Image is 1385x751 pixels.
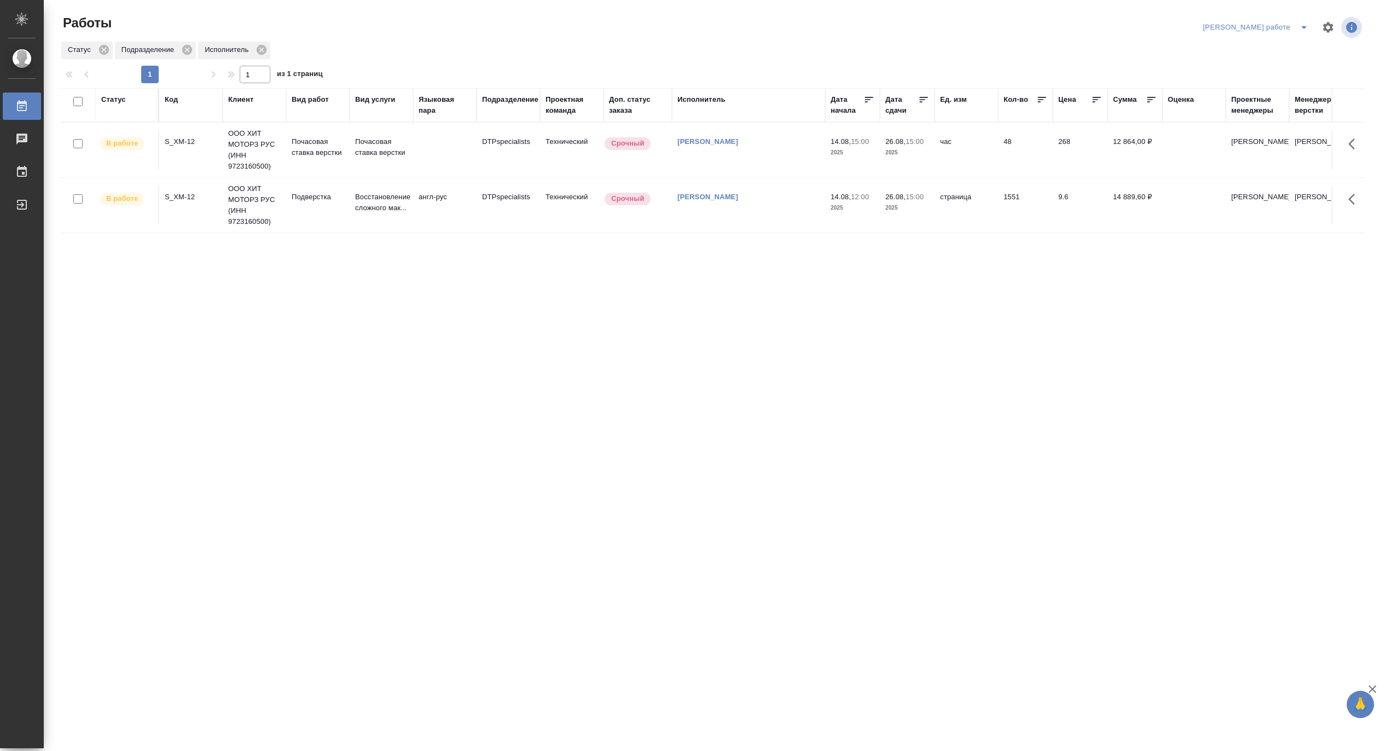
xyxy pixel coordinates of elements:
[106,193,138,204] p: В работе
[885,147,929,158] p: 2025
[1295,192,1347,203] p: [PERSON_NAME]
[935,131,998,169] td: час
[477,131,540,169] td: DTPspecialists
[165,94,178,105] div: Код
[477,186,540,224] td: DTPspecialists
[1342,186,1368,212] button: Здесь прячутся важные кнопки
[885,193,906,201] p: 26.08,
[1108,131,1162,169] td: 12 864,00 ₽
[68,44,95,55] p: Статус
[1200,19,1315,36] div: split button
[98,136,153,151] div: Исполнитель выполняет работу
[609,94,667,116] div: Доп. статус заказа
[1315,14,1341,41] span: Настроить таблицу
[906,193,924,201] p: 15:00
[355,192,408,213] p: Восстановление сложного мак...
[1295,136,1347,147] p: [PERSON_NAME]
[205,44,252,55] p: Исполнитель
[677,193,738,201] a: [PERSON_NAME]
[165,192,217,203] div: S_XM-12
[540,131,604,169] td: Технический
[831,147,874,158] p: 2025
[1226,186,1289,224] td: [PERSON_NAME]
[940,94,967,105] div: Ед. изм
[1113,94,1137,105] div: Сумма
[419,94,471,116] div: Языковая пара
[98,192,153,206] div: Исполнитель выполняет работу
[540,186,604,224] td: Технический
[292,136,344,158] p: Почасовая ставка верстки
[885,137,906,146] p: 26.08,
[121,44,178,55] p: Подразделение
[165,136,217,147] div: S_XM-12
[831,94,864,116] div: Дата начала
[228,94,253,105] div: Клиент
[1053,186,1108,224] td: 9.6
[277,67,323,83] span: из 1 страниц
[831,203,874,213] p: 2025
[413,186,477,224] td: англ-рус
[1342,131,1368,157] button: Здесь прячутся важные кнопки
[611,193,644,204] p: Срочный
[1108,186,1162,224] td: 14 889,60 ₽
[228,128,281,172] p: ООО ХИТ МОТОРЗ РУС (ИНН 9723160500)
[228,183,281,227] p: ООО ХИТ МОТОРЗ РУС (ИНН 9723160500)
[1226,131,1289,169] td: [PERSON_NAME]
[198,42,270,59] div: Исполнитель
[906,137,924,146] p: 15:00
[885,203,929,213] p: 2025
[998,131,1053,169] td: 48
[292,192,344,203] p: Подверстка
[1295,94,1347,116] div: Менеджеры верстки
[1341,17,1364,38] span: Посмотреть информацию
[546,94,598,116] div: Проектная команда
[935,186,998,224] td: страница
[831,137,851,146] p: 14.08,
[1351,693,1370,716] span: 🙏
[851,137,869,146] p: 15:00
[355,94,396,105] div: Вид услуги
[1004,94,1028,105] div: Кол-во
[677,137,738,146] a: [PERSON_NAME]
[611,138,644,149] p: Срочный
[831,193,851,201] p: 14.08,
[885,94,918,116] div: Дата сдачи
[115,42,196,59] div: Подразделение
[677,94,726,105] div: Исполнитель
[292,94,329,105] div: Вид работ
[1053,131,1108,169] td: 268
[1347,691,1374,718] button: 🙏
[1058,94,1076,105] div: Цена
[60,14,112,32] span: Работы
[355,136,408,158] p: Почасовая ставка верстки
[998,186,1053,224] td: 1551
[106,138,138,149] p: В работе
[851,193,869,201] p: 12:00
[1168,94,1194,105] div: Оценка
[482,94,538,105] div: Подразделение
[101,94,126,105] div: Статус
[1231,94,1284,116] div: Проектные менеджеры
[61,42,113,59] div: Статус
